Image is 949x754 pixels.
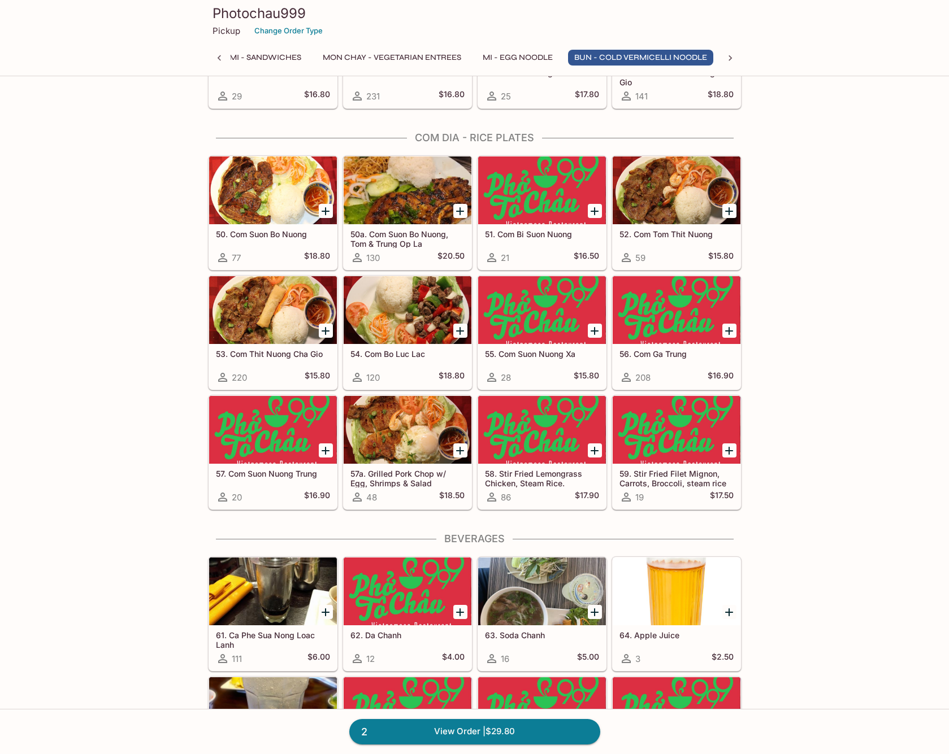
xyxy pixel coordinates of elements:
h5: 53. Com Thit Nuong Cha Gio [216,349,330,359]
a: 62. Da Chanh12$4.00 [343,557,472,671]
a: 2View Order |$29.80 [349,719,600,744]
h5: 49a. Bun Tom Thit Nuong Cha Gio [619,68,734,86]
a: 50. Com Suon Bo Nuong77$18.80 [209,156,337,270]
h5: $2.50 [712,652,734,665]
button: Add 63. Soda Chanh [588,605,602,619]
button: Add 50a. Com Suon Bo Nuong, Tom & Trung Op La [453,204,467,218]
a: 57. Com Suon Nuong Trung20$16.90 [209,395,337,509]
span: 3 [635,653,640,664]
h5: 51. Com Bi Suon Nuong [485,229,599,239]
button: Add 62. Da Chanh [453,605,467,619]
a: 61. Ca Phe Sua Nong Loac Lanh111$6.00 [209,557,337,671]
span: 20 [232,492,242,503]
div: 65. Soda Xi Muoi [209,677,337,745]
h5: $16.90 [708,371,734,384]
h5: $16.90 [304,490,330,504]
button: Add 57a. Grilled Pork Chop w/ Egg, Shrimps & Salad [453,443,467,457]
a: 64. Apple Juice3$2.50 [612,557,741,671]
h5: $15.80 [305,371,330,384]
span: 208 [635,372,651,383]
a: 58. Stir Fried Lemongrass Chicken, Steam Rice.86$17.90 [478,395,606,509]
div: 61. Ca Phe Sua Nong Loac Lanh [209,557,337,625]
span: 86 [501,492,511,503]
span: 111 [232,653,242,664]
h5: 59. Stir Fried Filet Mignon, Carrots, Broccoli, steam rice [619,469,734,487]
a: 53. Com Thit Nuong Cha Gio220$15.80 [209,276,337,390]
h5: 56. Com Ga Trung [619,349,734,359]
div: 50. Com Suon Bo Nuong [209,156,337,224]
h5: $18.80 [708,89,734,103]
span: 77 [232,252,241,263]
div: 52. Com Tom Thit Nuong [613,156,740,224]
span: 28 [501,372,511,383]
h5: 55. Com Suon Nuong Xa [485,349,599,359]
h5: 61. Ca Phe Sua Nong Loac Lanh [216,630,330,649]
h4: Com Dia - Rice Plates [208,132,742,144]
button: Mi - Egg Noodle [476,50,559,66]
h5: $16.80 [439,89,465,103]
span: 2 [354,724,374,740]
span: 12 [366,653,375,664]
span: 59 [635,252,645,263]
button: Add 59. Stir Fried Filet Mignon, Carrots, Broccoli, steam rice [722,443,736,457]
a: 51. Com Bi Suon Nuong21$16.50 [478,156,606,270]
h5: 62. Da Chanh [350,630,465,640]
span: 220 [232,372,247,383]
button: Add 61. Ca Phe Sua Nong Loac Lanh [319,605,333,619]
span: 141 [635,91,648,102]
button: Bun - Cold Vermicelli Noodle [568,50,713,66]
h5: $4.00 [442,652,465,665]
h5: 57. Com Suon Nuong Trung [216,469,330,478]
div: 51. Com Bi Suon Nuong [478,156,606,224]
div: 68. Nuoc Ngot [613,677,740,745]
h5: $18.80 [439,371,465,384]
h4: Beverages [208,533,742,545]
div: 50a. Com Suon Bo Nuong, Tom & Trung Op La [344,156,471,224]
div: 62. Da Chanh [344,557,471,625]
h5: $17.80 [575,89,599,103]
button: Add 51. Com Bi Suon Nuong [588,204,602,218]
a: 54. Com Bo Luc Lac120$18.80 [343,276,472,390]
div: 64. Apple Juice [613,557,740,625]
div: 63. Soda Chanh [478,557,606,625]
div: 58. Stir Fried Lemongrass Chicken, Steam Rice. [478,396,606,464]
div: 57. Com Suon Nuong Trung [209,396,337,464]
h5: 63. Soda Chanh [485,630,599,640]
div: 57a. Grilled Pork Chop w/ Egg, Shrimps & Salad [344,396,471,464]
h5: $16.50 [574,251,599,264]
h5: $6.00 [307,652,330,665]
a: 50a. Com Suon Bo Nuong, Tom & Trung Op La130$20.50 [343,156,472,270]
a: 57a. Grilled Pork Chop w/ Egg, Shrimps & Salad48$18.50 [343,395,472,509]
span: 120 [366,372,380,383]
button: Add 57. Com Suon Nuong Trung [319,443,333,457]
button: Banh Mi - Sandwiches [199,50,307,66]
h3: Photochau999 [213,5,737,22]
span: 16 [501,653,509,664]
h5: 64. Apple Juice [619,630,734,640]
h5: $18.50 [439,490,465,504]
button: Add 56. Com Ga Trung [722,324,736,338]
button: Add 50. Com Suon Bo Nuong [319,204,333,218]
button: Change Order Type [249,22,328,40]
button: Add 53. Com Thit Nuong Cha Gio [319,324,333,338]
h5: $17.50 [710,490,734,504]
h5: 52. Com Tom Thit Nuong [619,229,734,239]
span: 48 [366,492,377,503]
div: 55. Com Suon Nuong Xa [478,276,606,344]
span: 130 [366,252,380,263]
h5: $5.00 [577,652,599,665]
button: Add 54. Com Bo Luc Lac [453,324,467,338]
h5: $20.50 [437,251,465,264]
button: Add 55. Com Suon Nuong Xa [588,324,602,338]
div: 67. Sua Dau Nanh [478,677,606,745]
span: 29 [232,91,242,102]
a: 55. Com Suon Nuong Xa28$15.80 [478,276,606,390]
h5: $16.80 [304,89,330,103]
p: Pickup [213,25,240,36]
span: 21 [501,252,509,263]
h5: 50. Com Suon Bo Nuong [216,229,330,239]
div: 59. Stir Fried Filet Mignon, Carrots, Broccoli, steam rice [613,396,740,464]
button: Add 64. Apple Juice [722,605,736,619]
a: 52. Com Tom Thit Nuong59$15.80 [612,156,741,270]
h5: 57a. Grilled Pork Chop w/ Egg, Shrimps & Salad [350,469,465,487]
